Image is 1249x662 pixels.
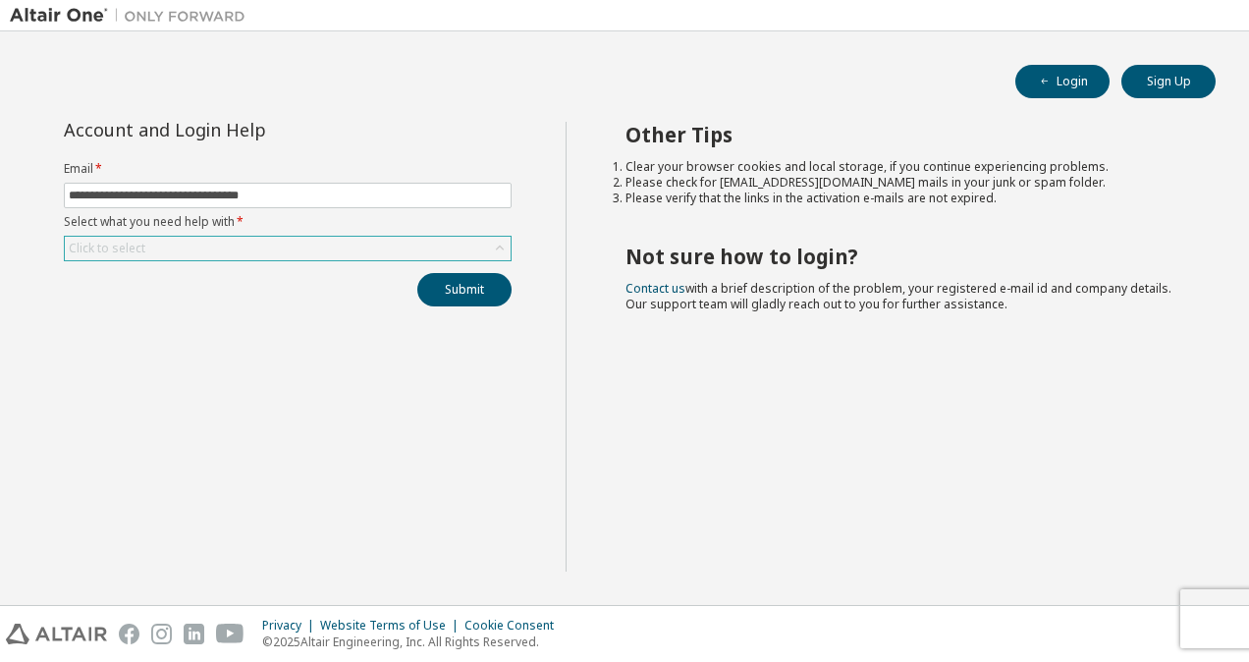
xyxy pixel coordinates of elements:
div: Click to select [65,237,511,260]
div: Privacy [262,618,320,634]
div: Account and Login Help [64,122,422,138]
a: Contact us [625,280,685,297]
label: Select what you need help with [64,214,512,230]
img: altair_logo.svg [6,624,107,644]
img: youtube.svg [216,624,244,644]
button: Login [1015,65,1110,98]
div: Click to select [69,241,145,256]
h2: Other Tips [625,122,1181,147]
img: linkedin.svg [184,624,204,644]
label: Email [64,161,512,177]
li: Please verify that the links in the activation e-mails are not expired. [625,191,1181,206]
img: facebook.svg [119,624,139,644]
h2: Not sure how to login? [625,244,1181,269]
button: Submit [417,273,512,306]
li: Please check for [EMAIL_ADDRESS][DOMAIN_NAME] mails in your junk or spam folder. [625,175,1181,191]
img: instagram.svg [151,624,172,644]
img: Altair One [10,6,255,26]
button: Sign Up [1121,65,1216,98]
div: Website Terms of Use [320,618,464,634]
p: © 2025 Altair Engineering, Inc. All Rights Reserved. [262,634,566,650]
li: Clear your browser cookies and local storage, if you continue experiencing problems. [625,159,1181,175]
span: with a brief description of the problem, your registered e-mail id and company details. Our suppo... [625,280,1171,312]
div: Cookie Consent [464,618,566,634]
